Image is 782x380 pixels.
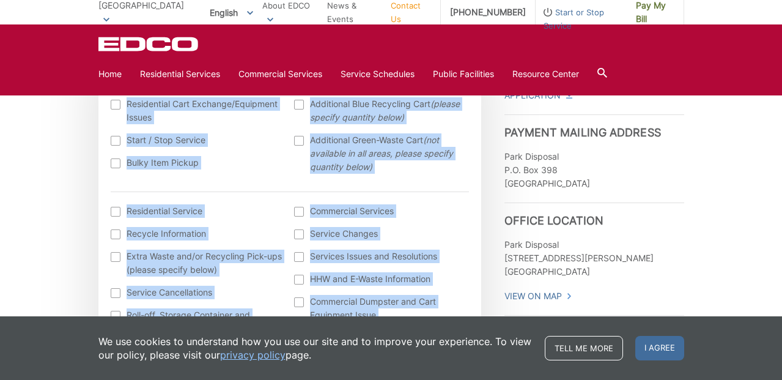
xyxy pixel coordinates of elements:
[504,203,684,228] h3: Office Location
[220,348,286,362] a: privacy policy
[310,99,460,122] em: (please specify quantity below)
[294,250,466,263] label: Services Issues and Resolutions
[310,135,453,172] em: (not available in all areas, please specify quantity below)
[111,204,282,218] label: Residential Service
[238,67,322,81] a: Commercial Services
[111,133,282,147] label: Start / Stop Service
[294,295,466,322] label: Commercial Dumpster and Cart Equipment Issue
[140,67,220,81] a: Residential Services
[341,67,415,81] a: Service Schedules
[294,204,466,218] label: Commercial Services
[111,227,282,240] label: Recycle Information
[504,289,572,303] a: View On Map
[504,114,684,140] h3: Payment Mailing Address
[111,97,282,124] label: Residential Cart Exchange/Equipment Issues
[98,67,122,81] a: Home
[111,286,282,299] label: Service Cancellations
[504,315,684,340] h3: Office Hours
[111,250,282,277] label: Extra Waste and/or Recycling Pick-ups (please specify below)
[294,227,466,240] label: Service Changes
[545,336,623,360] a: Tell me more
[111,156,282,170] label: Bulky Item Pickup
[98,335,533,362] p: We use cookies to understand how you use our site and to improve your experience. To view our pol...
[504,238,684,278] p: Park Disposal [STREET_ADDRESS][PERSON_NAME] [GEOGRAPHIC_DATA]
[512,67,579,81] a: Resource Center
[98,37,200,51] a: EDCD logo. Return to the homepage.
[111,308,282,335] label: Roll-off, Storage Container and Temporary Bin Information
[310,133,466,174] span: Additional Green-Waste Cart
[294,272,466,286] label: HHW and E-Waste Information
[504,150,684,190] p: Park Disposal P.O. Box 398 [GEOGRAPHIC_DATA]
[310,97,466,124] span: Additional Blue Recycling Cart
[433,67,494,81] a: Public Facilities
[201,2,262,23] span: English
